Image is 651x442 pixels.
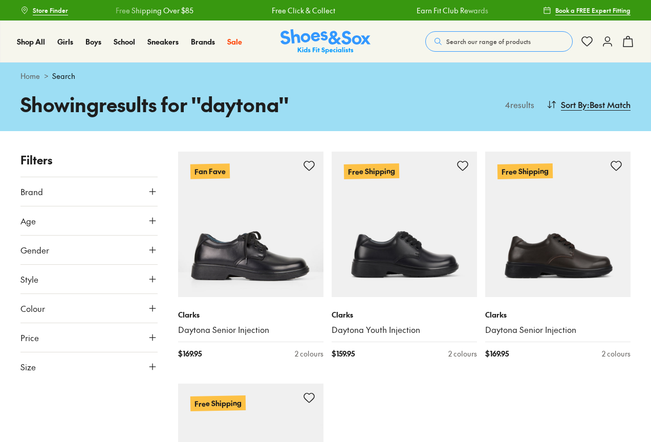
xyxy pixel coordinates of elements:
a: Boys [85,36,101,47]
span: $ 159.95 [332,348,355,359]
span: Book a FREE Expert Fitting [555,6,631,15]
button: Colour [20,294,158,323]
a: Shop All [17,36,45,47]
a: Daytona Senior Injection [485,324,631,335]
button: Brand [20,177,158,206]
button: Price [20,323,158,352]
a: Daytona Senior Injection [178,324,323,335]
a: Brands [191,36,215,47]
div: > [20,71,631,81]
a: Shoes & Sox [280,29,371,54]
span: Colour [20,302,45,314]
button: Age [20,206,158,235]
p: Free Shipping [190,395,246,411]
span: $ 169.95 [178,348,202,359]
span: Brand [20,185,43,198]
a: Girls [57,36,73,47]
p: Free Shipping [497,163,553,179]
button: Search our range of products [425,31,573,52]
span: Price [20,331,39,344]
p: Free Shipping [344,163,399,179]
p: Clarks [178,309,323,320]
h1: Showing results for " daytona " [20,90,325,119]
span: Gender [20,244,49,256]
button: Size [20,352,158,381]
p: Clarks [332,309,477,320]
a: School [114,36,135,47]
button: Style [20,265,158,293]
a: Sneakers [147,36,179,47]
p: Fan Fave [190,163,230,179]
a: Home [20,71,40,81]
a: Free Shipping [332,152,477,297]
button: Sort By:Best Match [547,93,631,116]
span: Age [20,215,36,227]
span: Style [20,273,38,285]
span: Sort By [561,98,587,111]
a: Daytona Youth Injection [332,324,477,335]
button: Gender [20,236,158,264]
p: Filters [20,152,158,169]
p: Clarks [485,309,631,320]
span: Search our range of products [446,37,531,46]
img: SNS_Logo_Responsive.svg [280,29,371,54]
span: : Best Match [587,98,631,111]
span: $ 169.95 [485,348,509,359]
span: Size [20,361,36,373]
a: Free Click & Collect [271,5,335,16]
p: 4 results [501,98,534,111]
span: Store Finder [33,6,68,15]
a: Sale [227,36,242,47]
div: 2 colours [602,348,631,359]
a: Free Shipping Over $85 [116,5,193,16]
a: Fan Fave [178,152,323,297]
div: 2 colours [295,348,323,359]
a: Book a FREE Expert Fitting [543,1,631,19]
div: 2 colours [448,348,477,359]
a: Earn Fit Club Rewards [416,5,488,16]
span: Search [52,71,75,81]
a: Store Finder [20,1,68,19]
a: Free Shipping [485,152,631,297]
